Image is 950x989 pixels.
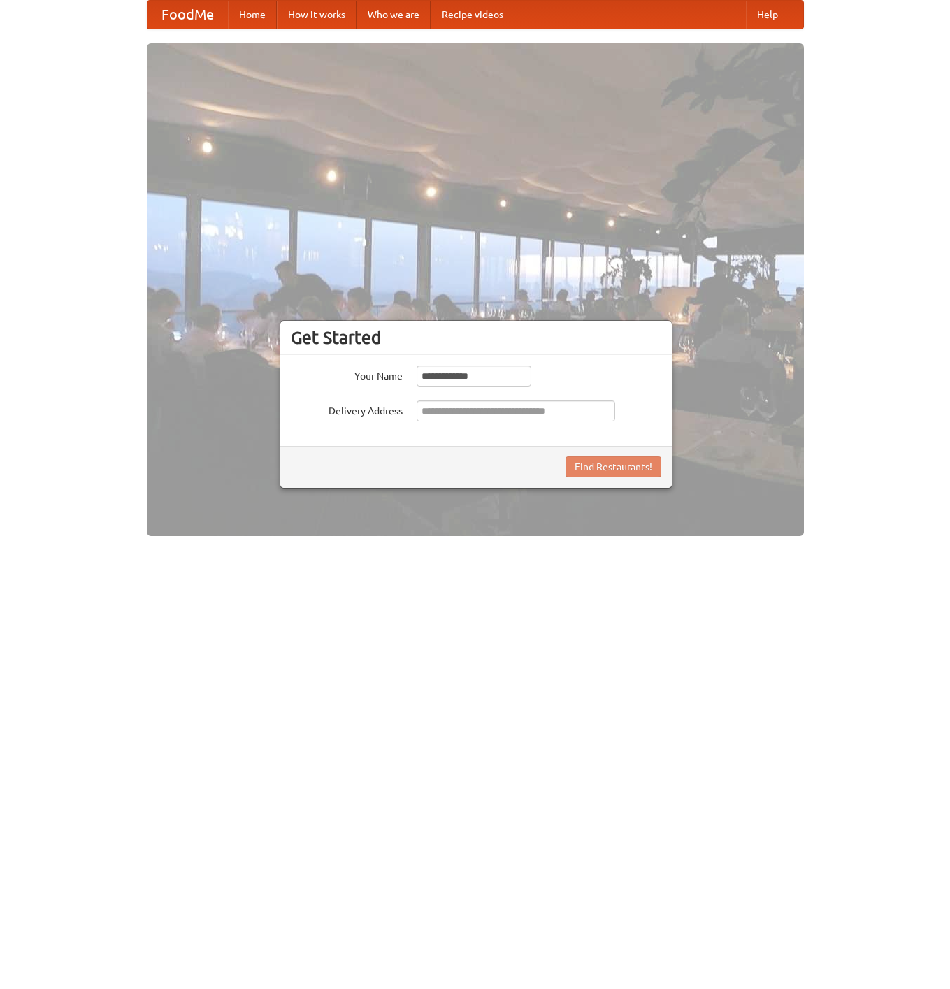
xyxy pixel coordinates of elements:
[357,1,431,29] a: Who we are
[147,1,228,29] a: FoodMe
[228,1,277,29] a: Home
[746,1,789,29] a: Help
[291,400,403,418] label: Delivery Address
[291,327,661,348] h3: Get Started
[431,1,514,29] a: Recipe videos
[566,456,661,477] button: Find Restaurants!
[277,1,357,29] a: How it works
[291,366,403,383] label: Your Name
